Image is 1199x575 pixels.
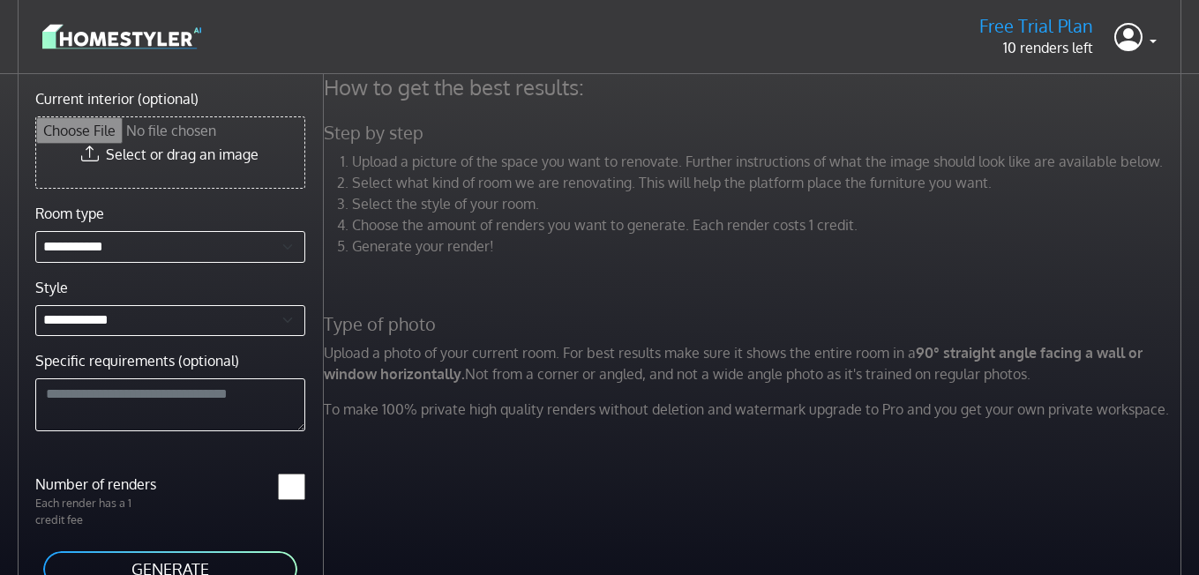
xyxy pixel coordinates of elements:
[352,193,1186,214] li: Select the style of your room.
[313,74,1196,101] h4: How to get the best results:
[324,344,1143,383] strong: 90° straight angle facing a wall or window horizontally.
[352,214,1186,235] li: Choose the amount of renders you want to generate. Each render costs 1 credit.
[35,88,199,109] label: Current interior (optional)
[25,474,170,495] label: Number of renders
[352,172,1186,193] li: Select what kind of room we are renovating. This will help the platform place the furniture you w...
[352,235,1186,257] li: Generate your render!
[35,203,104,224] label: Room type
[35,277,68,298] label: Style
[979,15,1093,37] h5: Free Trial Plan
[313,399,1196,420] p: To make 100% private high quality renders without deletion and watermark upgrade to Pro and you g...
[313,342,1196,385] p: Upload a photo of your current room. For best results make sure it shows the entire room in a Not...
[35,350,239,371] label: Specific requirements (optional)
[42,21,201,52] img: logo-3de290ba35641baa71223ecac5eacb59cb85b4c7fdf211dc9aaecaaee71ea2f8.svg
[25,495,170,528] p: Each render has a 1 credit fee
[979,37,1093,58] p: 10 renders left
[313,122,1196,144] h5: Step by step
[352,151,1186,172] li: Upload a picture of the space you want to renovate. Further instructions of what the image should...
[313,313,1196,335] h5: Type of photo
